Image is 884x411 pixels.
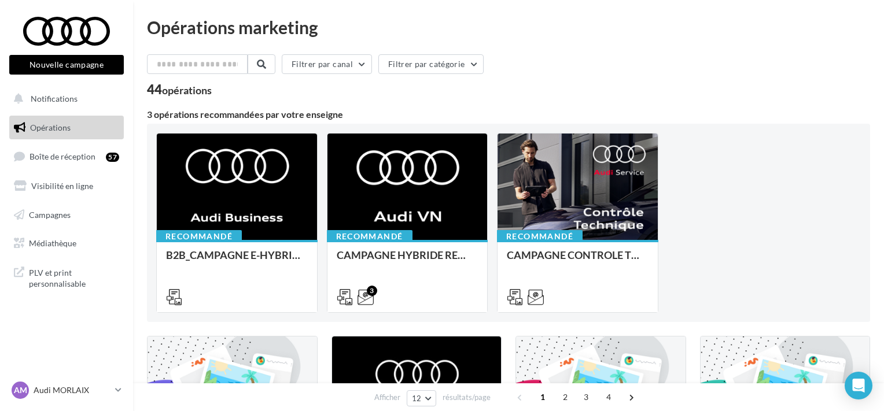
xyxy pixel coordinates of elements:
div: 3 opérations recommandées par votre enseigne [147,110,870,119]
button: Nouvelle campagne [9,55,124,75]
div: Recommandé [156,230,242,243]
div: CAMPAGNE CONTROLE TECHNIQUE 25€ OCTOBRE [507,249,649,272]
a: Visibilité en ligne [7,174,126,198]
div: Recommandé [497,230,583,243]
span: 2 [556,388,574,406]
button: Notifications [7,87,121,111]
span: Médiathèque [29,238,76,248]
p: Audi MORLAIX [34,384,110,396]
button: Filtrer par canal [282,54,372,74]
span: 12 [412,394,422,403]
button: Filtrer par catégorie [378,54,484,74]
div: opérations [162,85,212,95]
div: Recommandé [327,230,412,243]
a: PLV et print personnalisable [7,260,126,294]
a: AM Audi MORLAIX [9,379,124,401]
div: Open Intercom Messenger [845,372,872,399]
span: 3 [577,388,595,406]
span: AM [14,384,27,396]
span: Notifications [31,94,78,103]
a: Campagnes [7,203,126,227]
div: Opérations marketing [147,18,870,36]
span: PLV et print personnalisable [29,265,119,290]
a: Médiathèque [7,231,126,256]
span: Opérations [30,123,71,132]
span: résultats/page [443,392,491,403]
div: B2B_CAMPAGNE E-HYBRID OCTOBRE [166,249,308,272]
span: Boîte de réception [30,151,95,161]
div: 57 [106,153,119,162]
div: 3 [367,286,377,296]
div: CAMPAGNE HYBRIDE RECHARGEABLE [337,249,478,272]
a: Opérations [7,116,126,140]
span: 1 [533,388,552,406]
button: 12 [407,390,436,406]
span: Afficher [374,392,400,403]
a: Boîte de réception57 [7,144,126,169]
span: 4 [599,388,618,406]
span: Visibilité en ligne [31,181,93,191]
span: Campagnes [29,209,71,219]
div: 44 [147,83,212,96]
